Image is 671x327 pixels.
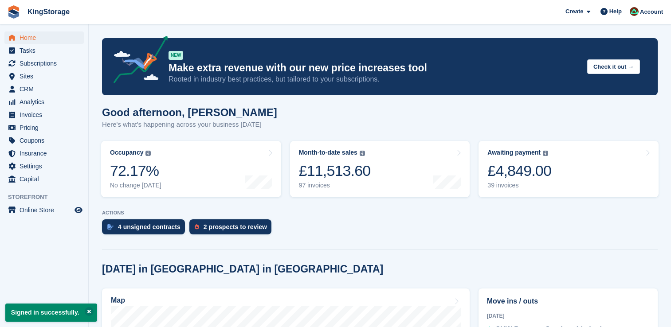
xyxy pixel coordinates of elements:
div: 39 invoices [487,182,551,189]
a: menu [4,134,84,147]
img: stora-icon-8386f47178a22dfd0bd8f6a31ec36ba5ce8667c1dd55bd0f319d3a0aa187defe.svg [7,5,20,19]
p: Signed in successfully. [5,304,97,322]
a: 4 unsigned contracts [102,219,189,239]
span: Storefront [8,193,88,202]
a: menu [4,70,84,82]
img: John King [630,7,639,16]
span: Online Store [20,204,73,216]
a: menu [4,83,84,95]
span: Create [565,7,583,16]
a: menu [4,173,84,185]
a: menu [4,44,84,57]
span: CRM [20,83,73,95]
p: Here's what's happening across your business [DATE] [102,120,277,130]
a: menu [4,57,84,70]
a: menu [4,96,84,108]
a: menu [4,160,84,172]
img: contract_signature_icon-13c848040528278c33f63329250d36e43548de30e8caae1d1a13099fd9432cc5.svg [107,224,114,230]
span: Analytics [20,96,73,108]
div: Occupancy [110,149,143,156]
p: Rooted in industry best practices, but tailored to your subscriptions. [169,74,580,84]
a: Preview store [73,205,84,215]
a: menu [4,109,84,121]
div: NEW [169,51,183,60]
div: 4 unsigned contracts [118,223,181,230]
p: ACTIONS [102,210,658,216]
a: menu [4,204,84,216]
div: Month-to-date sales [299,149,357,156]
img: icon-info-grey-7440780725fd019a000dd9b08b2336e03edf1995a4989e88bcd33f0948082b44.svg [145,151,151,156]
div: £11,513.60 [299,162,371,180]
span: Tasks [20,44,73,57]
span: Account [640,8,663,16]
h1: Good afternoon, [PERSON_NAME] [102,106,277,118]
span: Coupons [20,134,73,147]
img: icon-info-grey-7440780725fd019a000dd9b08b2336e03edf1995a4989e88bcd33f0948082b44.svg [543,151,548,156]
img: icon-info-grey-7440780725fd019a000dd9b08b2336e03edf1995a4989e88bcd33f0948082b44.svg [360,151,365,156]
a: menu [4,31,84,44]
div: 72.17% [110,162,161,180]
a: menu [4,121,84,134]
div: [DATE] [487,312,649,320]
img: prospect-51fa495bee0391a8d652442698ab0144808aea92771e9ea1ae160a38d050c398.svg [195,224,199,230]
span: Capital [20,173,73,185]
a: KingStorage [24,4,73,19]
a: menu [4,147,84,160]
img: price-adjustments-announcement-icon-8257ccfd72463d97f412b2fc003d46551f7dbcb40ab6d574587a9cd5c0d94... [106,36,168,86]
h2: Move ins / outs [487,296,649,307]
span: Subscriptions [20,57,73,70]
div: £4,849.00 [487,162,551,180]
a: Awaiting payment £4,849.00 39 invoices [479,141,659,197]
h2: [DATE] in [GEOGRAPHIC_DATA] in [GEOGRAPHIC_DATA] [102,263,383,275]
span: Settings [20,160,73,172]
a: Month-to-date sales £11,513.60 97 invoices [290,141,470,197]
div: No change [DATE] [110,182,161,189]
p: Make extra revenue with our new price increases tool [169,62,580,74]
span: Help [609,7,622,16]
a: Occupancy 72.17% No change [DATE] [101,141,281,197]
span: Invoices [20,109,73,121]
button: Check it out → [587,59,640,74]
div: Awaiting payment [487,149,541,156]
div: 97 invoices [299,182,371,189]
a: 2 prospects to review [189,219,276,239]
span: Home [20,31,73,44]
span: Pricing [20,121,73,134]
div: 2 prospects to review [204,223,267,230]
span: Insurance [20,147,73,160]
h2: Map [111,296,125,304]
span: Sites [20,70,73,82]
